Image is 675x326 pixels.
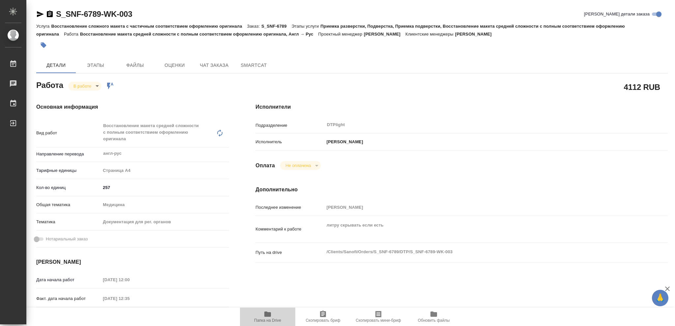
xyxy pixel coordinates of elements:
p: Тематика [36,219,101,225]
span: Оценки [159,61,191,69]
button: Скопировать ссылку для ЯМессенджера [36,10,44,18]
button: В работе [72,83,93,89]
textarea: /Clients/Sanofi/Orders/S_SNF-6789/DTP/S_SNF-6789-WK-003 [324,246,633,258]
span: 🙏 [655,291,666,305]
span: Детали [40,61,72,69]
p: [PERSON_NAME] [324,139,363,145]
h2: Работа [36,79,63,91]
span: Нотариальный заказ [46,236,88,242]
h4: Оплата [255,162,275,170]
button: Скопировать мини-бриф [351,308,406,326]
span: Чат заказа [198,61,230,69]
p: Факт. дата начала работ [36,295,101,302]
p: Работа [64,32,80,37]
p: Комментарий к работе [255,226,324,232]
button: 🙏 [652,290,668,306]
p: Последнее изменение [255,204,324,211]
h4: Исполнители [255,103,668,111]
h2: 4112 RUB [624,81,660,93]
p: Проектный менеджер [318,32,364,37]
button: Папка на Drive [240,308,295,326]
button: Скопировать бриф [295,308,351,326]
span: Скопировать мини-бриф [356,318,401,323]
input: Пустое поле [324,203,633,212]
span: Обновить файлы [418,318,450,323]
p: Вид работ [36,130,101,136]
p: Этапы услуги [292,24,321,29]
p: Направление перевода [36,151,101,157]
div: В работе [68,82,101,91]
p: Заказ: [247,24,261,29]
span: Этапы [80,61,111,69]
div: Документация для рег. органов [101,216,229,228]
div: Медицина [101,199,229,210]
a: S_SNF-6789-WK-003 [56,10,132,18]
span: Файлы [119,61,151,69]
p: [PERSON_NAME] [364,32,405,37]
button: Добавить тэг [36,38,51,52]
textarea: литру скрывать если есть [324,220,633,237]
button: Обновить файлы [406,308,461,326]
input: Пустое поле [101,294,158,303]
p: Путь на drive [255,249,324,256]
button: Не оплачена [283,163,313,168]
div: Страница А4 [101,165,229,176]
span: Папка на Drive [254,318,281,323]
p: [PERSON_NAME] [455,32,497,37]
p: Дата начала работ [36,277,101,283]
div: В работе [280,161,321,170]
p: Тарифные единицы [36,167,101,174]
p: Кол-во единиц [36,184,101,191]
span: Скопировать бриф [306,318,340,323]
input: ✎ Введи что-нибудь [101,183,229,192]
h4: Дополнительно [255,186,668,194]
p: Исполнитель [255,139,324,145]
button: Скопировать ссылку [46,10,54,18]
p: Восстановление макета средней сложности с полным соответствием оформлению оригинала, Англ → Рус [80,32,318,37]
p: Подразделение [255,122,324,129]
p: Клиентские менеджеры [405,32,455,37]
p: Приемка разверстки, Подверстка, Приемка подверстки, Восстановление макета средней сложности с пол... [36,24,625,37]
h4: [PERSON_NAME] [36,258,229,266]
p: Услуга [36,24,51,29]
p: Общая тематика [36,202,101,208]
input: Пустое поле [101,275,158,285]
span: SmartCat [238,61,270,69]
p: S_SNF-6789 [261,24,292,29]
span: [PERSON_NAME] детали заказа [584,11,650,17]
p: Восстановление сложного макета с частичным соответствием оформлению оригинала [51,24,247,29]
h4: Основная информация [36,103,229,111]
